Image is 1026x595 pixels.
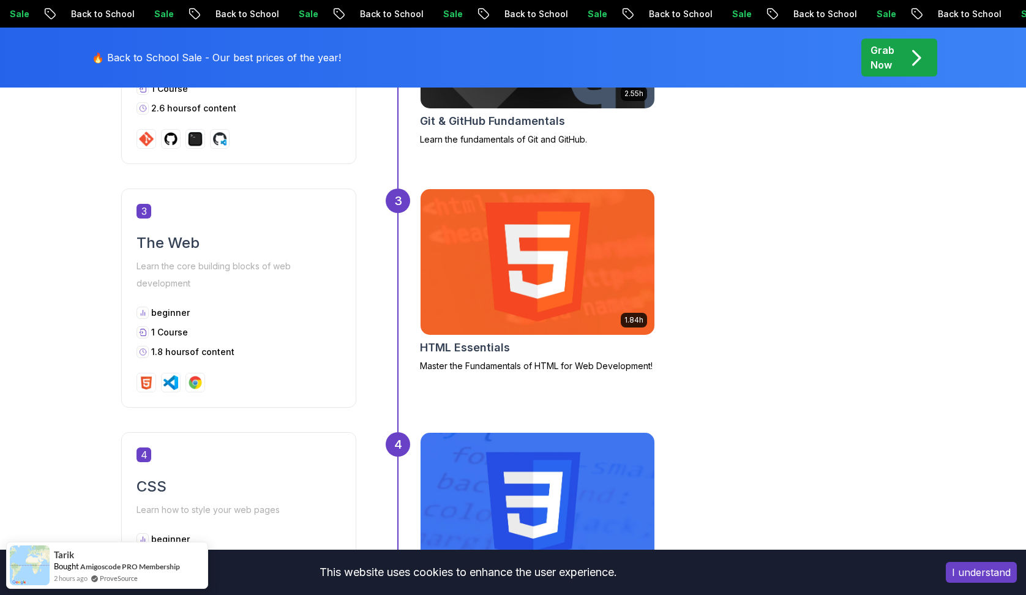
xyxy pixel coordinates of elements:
p: Back to School [638,8,722,20]
span: 4 [137,447,151,462]
p: Back to School [61,8,144,20]
p: Sale [722,8,761,20]
p: Learn the core building blocks of web development [137,258,341,292]
h2: HTML Essentials [420,339,510,356]
p: 1.8 hours of content [151,346,234,358]
span: 1 Course [151,327,188,337]
span: 3 [137,204,151,219]
span: Tarik [54,550,74,560]
img: chrome logo [188,375,203,390]
p: 2.55h [624,89,643,99]
p: Sale [577,8,616,20]
img: terminal logo [188,132,203,146]
img: CSS Essentials card [421,433,654,578]
span: 1 Course [151,83,188,94]
img: github logo [163,132,178,146]
p: beginner [151,307,190,319]
h2: The Web [137,233,341,253]
div: 3 [386,189,410,213]
span: 2 hours ago [54,573,88,583]
h2: Git & GitHub Fundamentals [420,113,565,130]
p: beginner [151,533,190,545]
a: HTML Essentials card1.84hHTML EssentialsMaster the Fundamentals of HTML for Web Development! [420,189,655,372]
p: Learn the fundamentals of Git and GitHub. [420,133,655,146]
p: Sale [144,8,183,20]
div: 4 [386,432,410,457]
img: codespaces logo [212,132,227,146]
p: 1.84h [624,315,643,325]
img: git logo [139,132,154,146]
button: Accept cookies [946,562,1017,583]
img: html logo [139,375,154,390]
p: Learn how to style your web pages [137,501,341,518]
p: 2.6 hours of content [151,102,236,114]
p: Back to School [927,8,1011,20]
p: Sale [288,8,328,20]
a: ProveSource [100,573,138,583]
p: Grab Now [871,43,894,72]
a: Amigoscode PRO Membership [80,562,180,571]
img: provesource social proof notification image [10,545,50,585]
p: Master the Fundamentals of HTML for Web Development! [420,360,655,372]
p: Back to School [350,8,433,20]
p: 🔥 Back to School Sale - Our best prices of the year! [92,50,341,65]
p: Back to School [494,8,577,20]
img: vscode logo [163,375,178,390]
img: HTML Essentials card [414,185,660,339]
h2: CSS [137,477,341,496]
span: Bought [54,561,79,571]
p: Back to School [783,8,866,20]
div: This website uses cookies to enhance the user experience. [9,559,927,586]
p: Back to School [205,8,288,20]
p: Sale [866,8,905,20]
p: Sale [433,8,472,20]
